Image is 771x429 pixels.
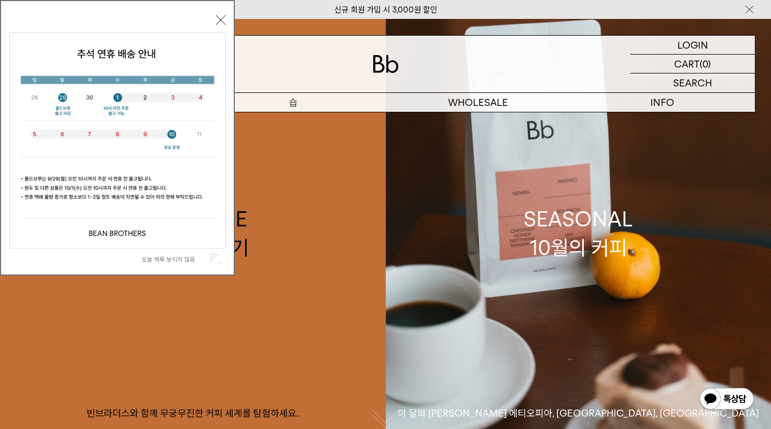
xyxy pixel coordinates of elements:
[201,93,385,112] a: 숍
[373,55,399,73] img: 로고
[673,73,712,92] p: SEARCH
[630,36,755,55] a: LOGIN
[524,205,633,262] div: SEASONAL 10월의 커피
[698,387,755,413] img: 카카오톡 채널 1:1 채팅 버튼
[630,55,755,73] a: CART (0)
[10,33,225,248] img: 5e4d662c6b1424087153c0055ceb1a13_140731.jpg
[142,256,207,263] label: 오늘 하루 보이지 않음
[216,15,226,25] button: 닫기
[700,55,711,73] p: (0)
[674,55,700,73] p: CART
[677,36,708,54] p: LOGIN
[334,5,437,15] a: 신규 회원 가입 시 3,000원 할인
[570,93,755,112] p: INFO
[386,93,570,112] p: WHOLESALE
